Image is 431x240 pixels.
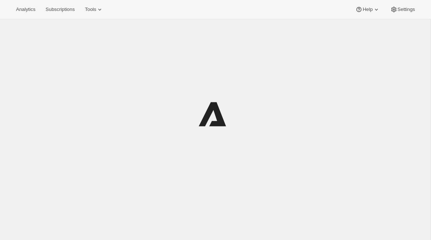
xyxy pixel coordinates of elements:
[351,4,384,15] button: Help
[41,4,79,15] button: Subscriptions
[80,4,108,15] button: Tools
[46,7,75,12] span: Subscriptions
[398,7,415,12] span: Settings
[85,7,96,12] span: Tools
[12,4,40,15] button: Analytics
[363,7,372,12] span: Help
[386,4,419,15] button: Settings
[16,7,35,12] span: Analytics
